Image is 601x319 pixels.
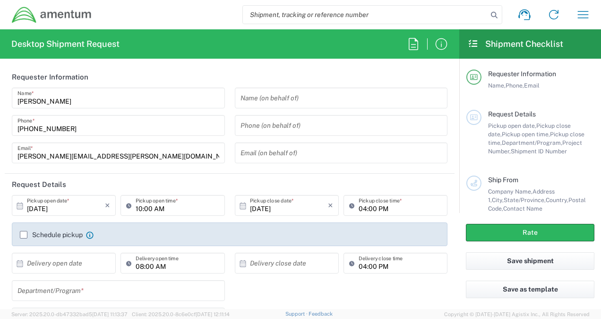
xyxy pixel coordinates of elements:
span: Country, [546,196,568,204]
span: [DATE] 12:11:14 [196,311,230,317]
label: Schedule pickup [20,231,83,239]
span: Email [524,82,540,89]
span: [DATE] 11:13:37 [92,311,128,317]
span: Department/Program, [502,139,562,146]
span: State/Province, [504,196,546,204]
span: Server: 2025.20.0-db47332bad5 [11,311,128,317]
span: Request Details [488,110,536,118]
h2: Request Details [12,180,66,189]
h2: Shipment Checklist [468,38,563,50]
span: Company Name, [488,188,532,195]
input: Shipment, tracking or reference number [243,6,488,24]
i: × [328,198,333,213]
button: Save as template [466,281,594,298]
span: Client: 2025.20.0-8c6e0cf [132,311,230,317]
span: Name, [488,82,506,89]
span: Shipment ID Number [511,148,567,155]
span: Pickup open time, [502,131,550,138]
h2: Desktop Shipment Request [11,38,120,50]
button: Save shipment [466,252,594,270]
span: Ship From [488,176,518,184]
button: Rate [466,224,594,241]
span: Copyright © [DATE]-[DATE] Agistix Inc., All Rights Reserved [444,310,590,319]
span: City, [492,196,504,204]
a: Support [285,311,309,317]
i: × [105,198,110,213]
span: Phone, [506,82,524,89]
a: Feedback [309,311,333,317]
h2: Requester Information [12,72,88,82]
span: Pickup open date, [488,122,536,129]
span: Contact Name [503,205,542,212]
img: dyncorp [11,6,92,24]
span: Requester Information [488,70,556,78]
